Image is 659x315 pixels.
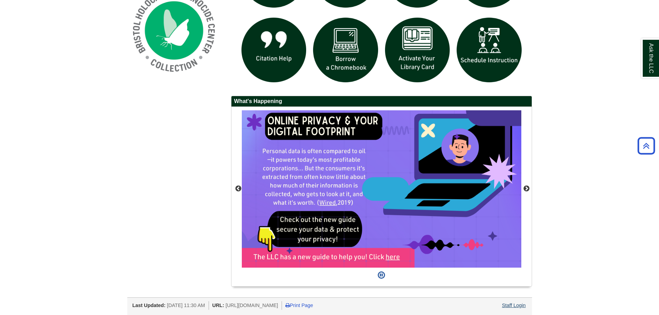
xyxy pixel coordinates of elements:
img: activate Library Card icon links to form to activate student ID into library card [382,14,454,86]
img: citation help icon links to citation help guide page [238,14,310,86]
a: Back to Top [635,141,657,150]
span: [URL][DOMAIN_NAME] [226,303,278,308]
a: Print Page [285,303,313,308]
button: Previous [235,185,242,192]
img: Borrow a chromebook icon links to the borrow a chromebook web page [310,14,382,86]
span: Last Updated: [132,303,166,308]
button: Pause [376,268,387,283]
span: URL: [212,303,224,308]
div: This box contains rotating images [242,110,521,268]
button: Next [523,185,530,192]
i: Print Page [285,303,290,308]
h2: What's Happening [231,96,532,107]
span: [DATE] 11:30 AM [167,303,205,308]
a: Staff Login [502,303,526,308]
img: For faculty. Schedule Library Instruction icon links to form. [453,14,525,86]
